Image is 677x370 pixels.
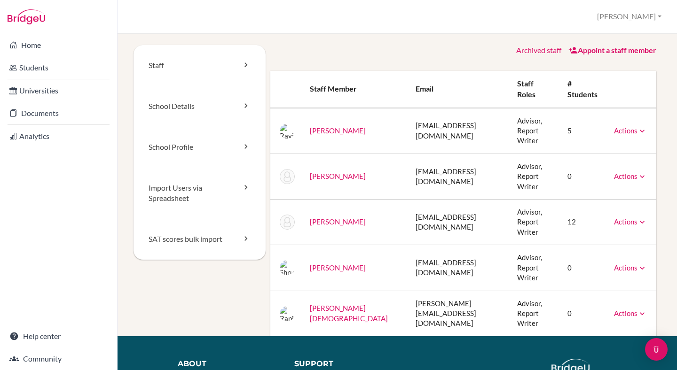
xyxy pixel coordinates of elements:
[510,200,560,245] td: Advisor, Report Writer
[510,291,560,336] td: Advisor, Report Writer
[134,168,266,219] a: Import Users via Spreadsheet
[2,81,115,100] a: Universities
[134,86,266,127] a: School Details
[2,327,115,346] a: Help center
[560,245,606,291] td: 0
[280,306,295,321] img: Ranita saha
[134,45,266,86] a: Staff
[310,263,366,272] a: [PERSON_NAME]
[310,304,388,322] a: [PERSON_NAME][DEMOGRAPHIC_DATA]
[614,263,647,272] a: Actions
[408,154,510,199] td: [EMAIL_ADDRESS][DOMAIN_NAME]
[614,217,647,226] a: Actions
[568,46,656,54] a: Appoint a staff member
[614,172,647,180] a: Actions
[516,46,561,54] a: Archived staff
[408,71,510,108] th: Email
[310,217,366,226] a: [PERSON_NAME]
[408,108,510,154] td: [EMAIL_ADDRESS][DOMAIN_NAME]
[408,200,510,245] td: [EMAIL_ADDRESS][DOMAIN_NAME]
[510,71,560,108] th: Staff roles
[408,291,510,336] td: [PERSON_NAME][EMAIL_ADDRESS][DOMAIN_NAME]
[280,123,295,139] img: Ravindra Dange
[280,215,295,230] img: Sreekala Madhavan
[134,127,266,168] a: School Profile
[614,309,647,317] a: Actions
[2,127,115,146] a: Analytics
[302,71,408,108] th: Staff member
[2,58,115,77] a: Students
[178,359,281,370] div: About
[560,200,606,245] td: 12
[593,8,666,25] button: [PERSON_NAME]
[408,245,510,291] td: [EMAIL_ADDRESS][DOMAIN_NAME]
[510,154,560,199] td: Advisor, Report Writer
[560,108,606,154] td: 5
[280,260,295,275] img: Shruti Reddy
[614,126,647,135] a: Actions
[8,9,45,24] img: Bridge-U
[2,104,115,123] a: Documents
[2,36,115,54] a: Home
[560,71,606,108] th: # students
[510,108,560,154] td: Advisor, Report Writer
[280,169,295,184] img: (Archived) Krishna Kumari
[310,126,366,135] a: [PERSON_NAME]
[134,219,266,260] a: SAT scores bulk import
[294,359,390,370] div: Support
[560,154,606,199] td: 0
[310,172,366,180] a: [PERSON_NAME]
[560,291,606,336] td: 0
[2,349,115,368] a: Community
[510,245,560,291] td: Advisor, Report Writer
[645,338,668,361] div: Open Intercom Messenger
